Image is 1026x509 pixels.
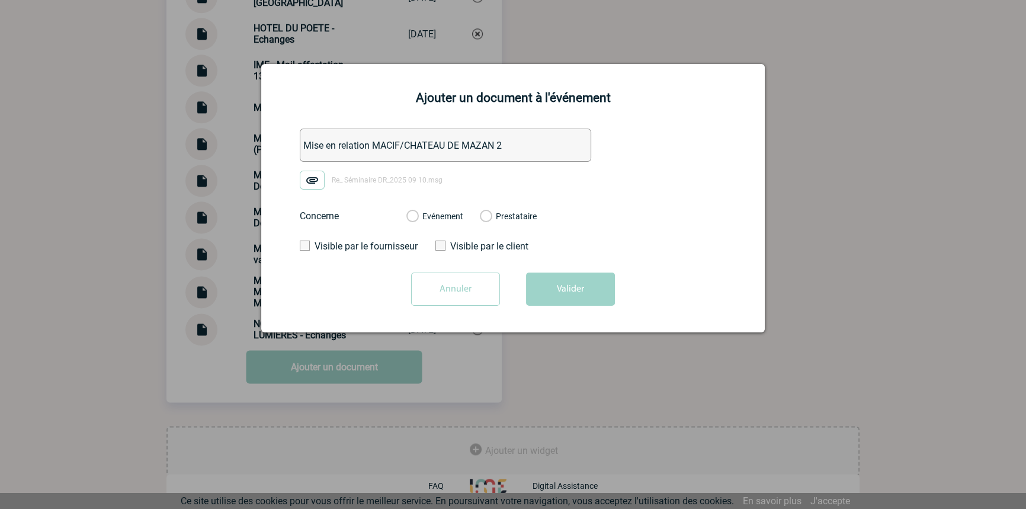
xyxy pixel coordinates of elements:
[526,273,615,306] button: Valider
[332,176,443,184] span: Re_ Séminaire DR_2025 09 10.msg
[300,210,395,222] label: Concerne
[406,212,418,222] label: Evénement
[411,273,500,306] input: Annuler
[435,241,545,252] label: Visible par le client
[480,212,491,222] label: Prestataire
[276,91,750,105] h2: Ajouter un document à l'événement
[300,129,591,162] input: Désignation
[300,241,409,252] label: Visible par le fournisseur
